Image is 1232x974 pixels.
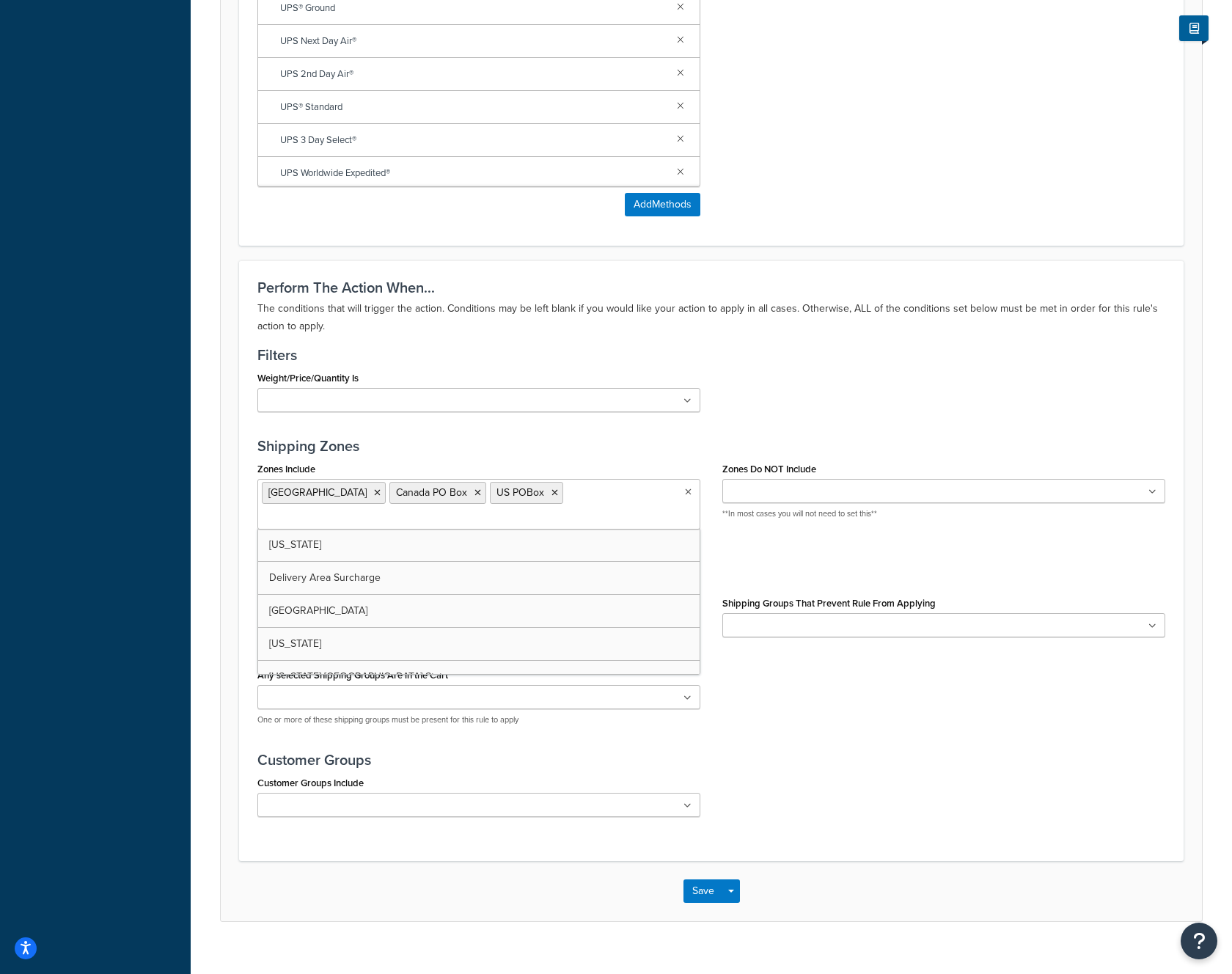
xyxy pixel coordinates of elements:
[257,300,1165,335] p: The conditions that will trigger the action. Conditions may be left blank if you would like your ...
[496,485,544,500] span: US POBox
[257,572,1165,588] h3: Shipping Groups
[258,529,700,561] a: [US_STATE]
[268,485,367,500] span: [GEOGRAPHIC_DATA]
[257,438,1165,454] h3: Shipping Zones
[257,752,1165,768] h3: Customer Groups
[280,97,665,117] span: UPS® Standard
[722,598,936,609] label: Shipping Groups That Prevent Rule From Applying
[269,669,448,684] span: [US_STATE] [GEOGRAPHIC_DATA] State
[280,163,665,183] span: UPS Worldwide Expedited®
[269,537,321,552] span: [US_STATE]
[257,464,315,475] label: Zones Include
[258,661,700,693] a: [US_STATE] [GEOGRAPHIC_DATA] State
[280,64,665,84] span: UPS 2nd Day Air®
[280,130,665,150] span: UPS 3 Day Select®
[257,714,700,725] p: One or more of these shipping groups must be present for this rule to apply
[257,777,364,788] label: Customer Groups Include
[683,879,723,903] button: Save
[257,279,1165,296] h3: Perform The Action When...
[257,670,448,681] label: Any selected Shipping Groups Are in the Cart
[1179,15,1209,41] button: Show Help Docs
[258,562,700,594] a: Delivery Area Surcharge
[280,31,665,51] span: UPS Next Day Air®
[722,508,1165,519] p: **In most cases you will not need to set this**
[1181,923,1217,959] button: Open Resource Center
[258,595,700,627] a: [GEOGRAPHIC_DATA]
[625,193,700,216] button: AddMethods
[257,373,359,384] label: Weight/Price/Quantity Is
[269,636,321,651] span: [US_STATE]
[396,485,467,500] span: Canada PO Box
[269,570,381,585] span: Delivery Area Surcharge
[258,628,700,660] a: [US_STATE]
[722,464,816,475] label: Zones Do NOT Include
[269,603,367,618] span: [GEOGRAPHIC_DATA]
[257,347,1165,363] h3: Filters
